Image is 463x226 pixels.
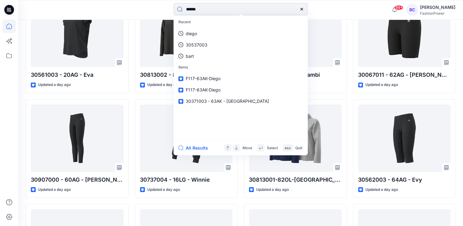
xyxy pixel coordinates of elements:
a: 30562003 - 64AG - Evy [358,105,451,172]
span: F117-63AK-Diego [186,87,221,93]
p: bart [186,53,194,59]
a: diego [175,28,307,39]
p: 30562003 - 64AG - Evy [358,176,451,184]
span: F117-63AK-Diego [186,76,221,81]
button: All Results [178,144,212,151]
p: 30561003 - 20AG - Eva [31,71,124,79]
p: 30067011 - 62AG - [PERSON_NAME] [358,71,451,79]
a: bart [175,50,307,62]
p: 30813001-82OL-[GEOGRAPHIC_DATA] [249,176,342,184]
p: Recent [175,17,307,28]
a: F117-63AK-Diego [175,84,307,96]
span: 30371003 - 63AK - [GEOGRAPHIC_DATA] [186,99,269,104]
p: Select [267,145,278,151]
p: Updated a day ago [38,82,71,88]
a: F117-63AK-Diego [175,73,307,84]
p: Updated a day ago [365,187,398,193]
p: Updated a day ago [147,187,180,193]
a: 30907000 - 60AG - Britney [31,105,124,172]
p: Updated a day ago [256,187,289,193]
p: Items [175,62,307,73]
p: Move [242,145,252,151]
a: 30737004 - 16LG - Winnie [140,105,233,172]
p: 30813002 - 82OL - [GEOGRAPHIC_DATA] [140,71,233,79]
div: FashionPower [420,11,455,16]
p: 30537003 [186,42,207,48]
p: Quit [295,145,302,151]
p: Updated a day ago [38,187,71,193]
p: 30907000 - 60AG - [PERSON_NAME] [31,176,124,184]
p: diego [186,30,197,37]
a: 30537003 [175,39,307,50]
p: Updated a day ago [365,82,398,88]
a: 30371003 - 63AK - [GEOGRAPHIC_DATA] [175,96,307,107]
p: esc [285,145,291,151]
span: 99+ [394,5,403,10]
p: 30737004 - 16LG - Winnie [140,176,233,184]
div: BC [407,4,418,15]
p: Updated a day ago [147,82,180,88]
div: [PERSON_NAME] [420,4,455,11]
